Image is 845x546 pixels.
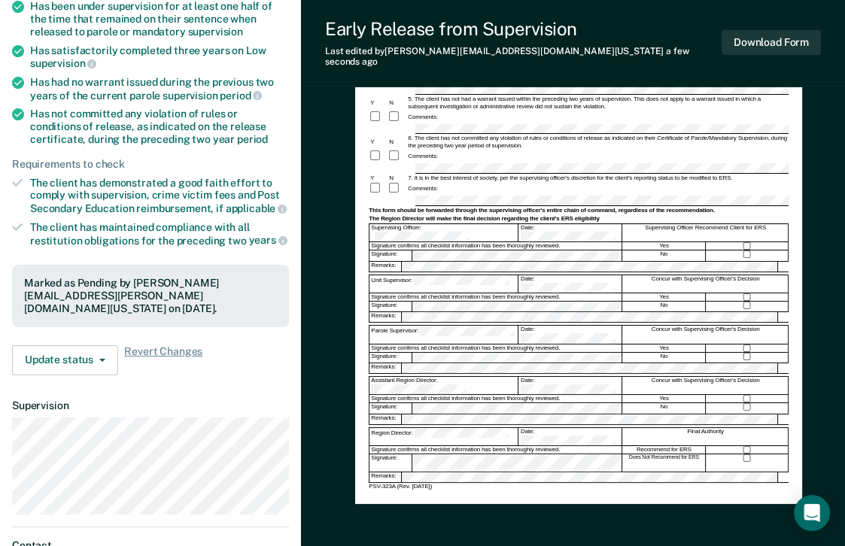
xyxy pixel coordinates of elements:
[519,326,622,343] div: Date:
[369,377,518,394] div: Assistant Region Director:
[623,302,706,311] div: No
[12,345,118,375] button: Update status
[30,57,96,69] span: supervision
[623,344,706,352] div: Yes
[30,108,289,145] div: Has not committed any violation of rules or conditions of release, as indicated on the release ce...
[369,99,388,107] div: Y
[30,44,289,70] div: Has satisfactorily completed three years on Low
[325,46,722,68] div: Last edited by [PERSON_NAME][EMAIL_ADDRESS][DOMAIN_NAME][US_STATE]
[406,96,789,111] div: 5. The client has not had a warrant issued within the preceding two years of supervision. This do...
[220,89,262,102] span: period
[369,312,401,322] div: Remarks:
[388,174,406,182] div: N
[24,277,277,314] div: Marked as Pending by [PERSON_NAME][EMAIL_ADDRESS][PERSON_NAME][DOMAIN_NAME][US_STATE] on [DATE].
[325,46,689,67] span: a few seconds ago
[519,275,622,293] div: Date:
[623,446,706,453] div: Recommend for ERS
[369,428,518,445] div: Region Director:
[30,76,289,102] div: Has had no warrant issued during the previous two years of the current parole supervision
[249,234,287,246] span: years
[124,345,202,375] span: Revert Changes
[623,242,706,250] div: Yes
[369,353,412,362] div: Signature:
[519,377,622,394] div: Date:
[623,454,706,472] div: Does Not Recommend for ERS
[369,326,518,343] div: Parole Supervisor:
[369,293,622,301] div: Signature confirms all checklist information has been thoroughly reviewed.
[369,344,622,352] div: Signature confirms all checklist information has been thoroughly reviewed.
[369,242,622,250] div: Signature confirms all checklist information has been thoroughly reviewed.
[623,250,706,260] div: No
[369,224,518,241] div: Supervising Officer:
[623,326,789,343] div: Concur with Supervising Officer's Decision
[623,395,706,402] div: Yes
[369,483,789,490] div: PSV-323A (Rev. [DATE])
[519,224,622,241] div: Date:
[369,395,622,402] div: Signature confirms all checklist information has been thoroughly reviewed.
[12,399,289,412] dt: Supervision
[406,153,439,160] div: Comments:
[369,174,388,182] div: Y
[623,353,706,362] div: No
[369,454,412,472] div: Signature:
[388,99,406,107] div: N
[369,414,401,424] div: Remarks:
[369,403,412,413] div: Signature:
[369,138,388,146] div: Y
[623,403,706,413] div: No
[369,446,622,453] div: Signature confirms all checklist information has been thoroughly reviewed.
[794,495,830,531] div: Open Intercom Messenger
[406,135,789,150] div: 6. The client has not committed any violation of rules or conditions of release as indicated on t...
[406,185,439,193] div: Comments:
[623,275,789,293] div: Concur with Supervising Officer's Decision
[226,202,287,214] span: applicable
[406,114,439,121] div: Comments:
[369,302,412,311] div: Signature:
[369,262,401,271] div: Remarks:
[369,472,401,482] div: Remarks:
[369,250,412,260] div: Signature:
[623,293,706,301] div: Yes
[325,18,722,40] div: Early Release from Supervision
[12,158,289,171] div: Requirements to check
[722,30,821,55] button: Download Form
[188,26,243,38] span: supervision
[369,363,401,373] div: Remarks:
[623,428,789,445] div: Final Authority
[30,221,289,247] div: The client has maintained compliance with all restitution obligations for the preceding two
[388,138,406,146] div: N
[30,177,289,215] div: The client has demonstrated a good faith effort to comply with supervision, crime victim fees and...
[369,275,518,293] div: Unit Supervisor:
[237,133,268,145] span: period
[623,377,789,394] div: Concur with Supervising Officer's Decision
[369,215,789,223] div: The Region Director will make the final decision regarding the client's ERS eligibility
[406,174,789,182] div: 7. It is in the best interest of society, per the supervising officer's discretion for the client...
[369,207,789,214] div: This form should be forwarded through the supervising officer's entire chain of command, regardle...
[519,428,622,445] div: Date:
[623,224,789,241] div: Supervising Officer Recommend Client for ERS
